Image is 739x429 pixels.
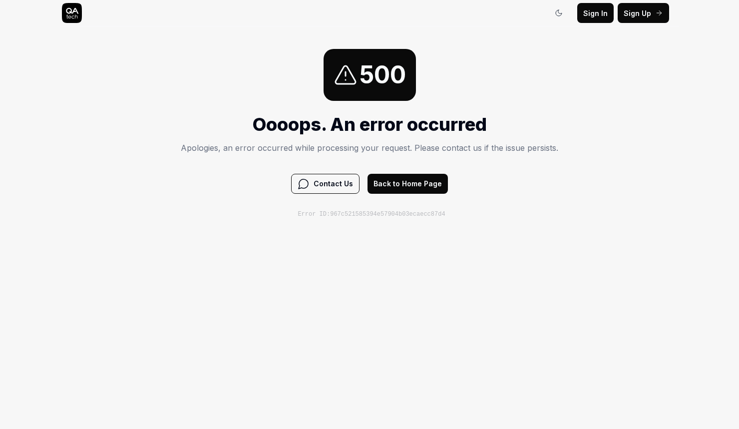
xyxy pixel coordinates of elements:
p: Apologies, an error occurred while processing your request. Please contact us if the issue persists. [181,142,558,154]
button: Sign Up [618,3,669,23]
button: Contact Us [291,174,360,194]
div: Error ID: 967c521585394e57904b03ecaecc87d4 [298,210,445,219]
span: Sign Up [624,8,651,18]
span: 500 [360,57,406,93]
button: Sign In [577,3,614,23]
button: Back to Home Page [368,174,448,194]
div: Click to Copy [177,194,554,219]
h1: Oooops. An error occurred [181,111,558,138]
span: Sign In [583,8,608,18]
